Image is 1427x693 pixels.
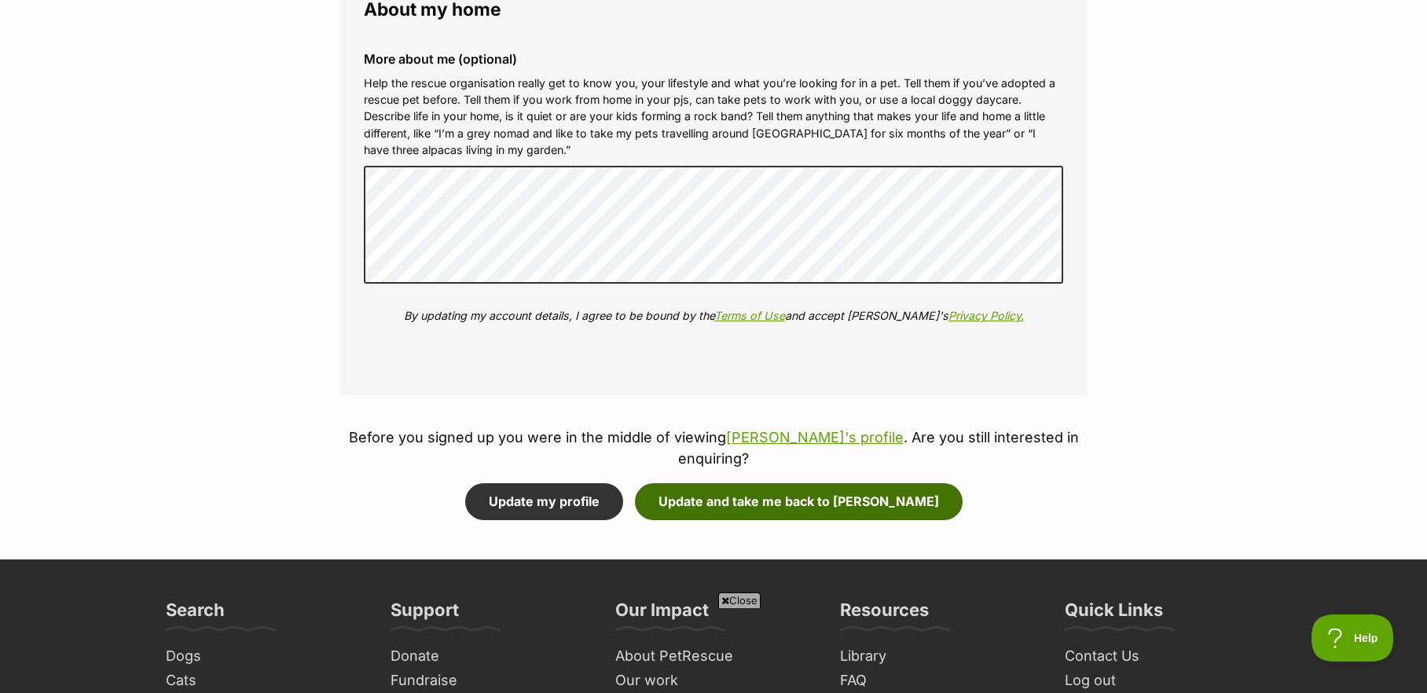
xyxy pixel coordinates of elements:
button: Update and take me back to [PERSON_NAME] [635,483,963,519]
h3: Support [391,599,459,630]
a: [PERSON_NAME]'s profile [726,429,904,445]
p: Before you signed up you were in the middle of viewing . Are you still interested in enquiring? [340,427,1087,469]
a: Fundraise [384,669,593,693]
p: By updating my account details, I agree to be bound by the and accept [PERSON_NAME]'s [364,307,1063,324]
a: Contact Us [1058,644,1267,669]
label: More about me (optional) [364,52,1063,66]
span: Close [718,592,761,608]
a: Privacy Policy. [948,309,1024,322]
iframe: Advertisement [596,614,831,685]
a: Terms of Use [714,309,785,322]
a: Log out [1058,669,1267,693]
button: Update my profile [465,483,623,519]
a: Donate [384,644,593,669]
h3: Resources [840,599,929,630]
iframe: Help Scout Beacon - Open [1311,614,1396,662]
h3: Search [166,599,225,630]
a: Dogs [160,644,369,669]
h3: Quick Links [1065,599,1163,630]
h3: Our Impact [615,599,709,630]
p: Help the rescue organisation really get to know you, your lifestyle and what you’re looking for i... [364,75,1063,159]
a: Cats [160,669,369,693]
a: Library [834,644,1043,669]
a: FAQ [834,669,1043,693]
